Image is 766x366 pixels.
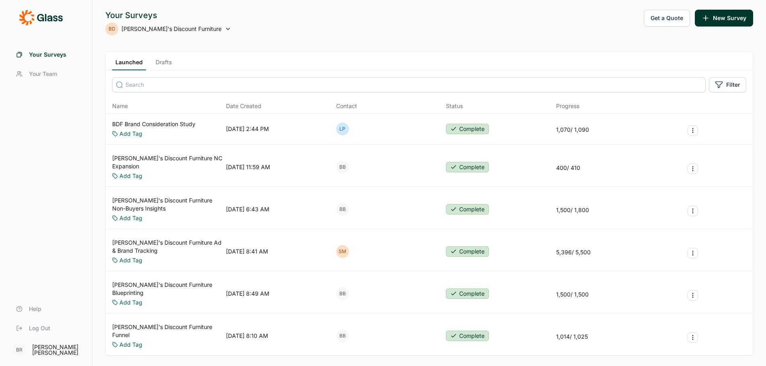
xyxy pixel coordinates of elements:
a: [PERSON_NAME]'s Discount Furniture Non-Buyers Insights [112,196,223,213]
a: Add Tag [119,299,142,307]
button: Survey Actions [688,125,698,136]
div: 1,014 / 1,025 [556,333,588,341]
button: Complete [446,162,489,172]
button: Survey Actions [688,290,698,301]
div: BB [336,287,349,300]
button: Survey Actions [688,248,698,258]
div: 1,500 / 1,500 [556,290,589,299]
span: Help [29,305,41,313]
div: [DATE] 8:10 AM [226,332,268,340]
button: New Survey [695,10,753,27]
a: [PERSON_NAME]'s Discount Furniture Blueprinting [112,281,223,297]
div: 400 / 410 [556,164,580,172]
button: Filter [709,77,746,92]
button: Survey Actions [688,164,698,174]
div: [PERSON_NAME] [PERSON_NAME] [32,344,82,356]
div: Contact [336,102,357,110]
a: [PERSON_NAME]'s Discount Furniture NC Expansion [112,154,223,170]
div: [DATE] 2:44 PM [226,125,269,133]
div: [DATE] 8:41 AM [226,247,268,256]
span: Your Surveys [29,51,66,59]
div: Progress [556,102,579,110]
div: Status [446,102,463,110]
span: Name [112,102,128,110]
span: Your Team [29,70,57,78]
div: 1,500 / 1,800 [556,206,589,214]
div: BB [336,329,349,342]
a: Add Tag [119,214,142,222]
input: Search [112,77,706,92]
button: Complete [446,246,489,257]
div: [DATE] 8:49 AM [226,290,269,298]
a: Launched [112,58,146,70]
div: LP [336,123,349,135]
a: [PERSON_NAME]'s Discount Furniture Ad & Brand Tracking [112,239,223,255]
div: BD [105,22,118,35]
div: [DATE] 6:43 AM [226,205,269,213]
button: Complete [446,124,489,134]
span: Date Created [226,102,261,110]
a: Add Tag [119,256,142,264]
button: Survey Actions [688,332,698,343]
div: 1,070 / 1,090 [556,126,589,134]
a: Drafts [152,58,175,70]
div: [DATE] 11:59 AM [226,163,270,171]
span: Filter [726,81,740,89]
div: Your Surveys [105,10,231,21]
div: 5,396 / 5,500 [556,248,591,256]
button: Complete [446,204,489,215]
a: [PERSON_NAME]'s Discount Furniture Funnel [112,323,223,339]
a: BDF Brand Consideration Study [112,120,195,128]
button: Survey Actions [688,206,698,216]
a: Add Tag [119,172,142,180]
div: BR [13,344,26,356]
span: [PERSON_NAME]'s Discount Furniture [121,25,222,33]
button: Complete [446,331,489,341]
div: SM [336,245,349,258]
button: Complete [446,288,489,299]
a: Add Tag [119,341,142,349]
span: Log Out [29,324,50,332]
div: BB [336,161,349,174]
div: BB [336,203,349,216]
button: Get a Quote [644,10,690,27]
a: Add Tag [119,130,142,138]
